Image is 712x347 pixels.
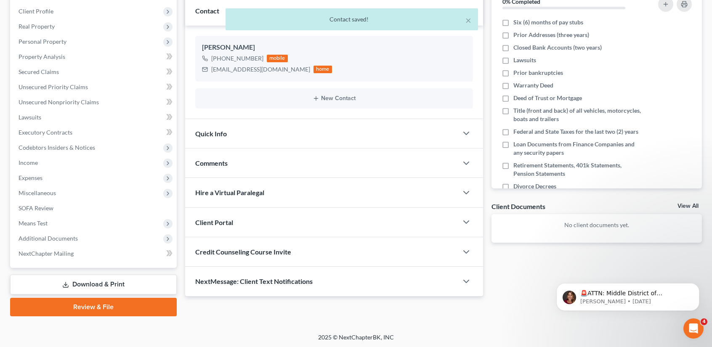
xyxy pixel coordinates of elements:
span: Title (front and back) of all vehicles, motorcycles, boats and trailers [513,106,642,123]
span: Warranty Deed [513,81,553,90]
span: 4 [701,318,707,325]
span: Client Profile [19,8,53,15]
span: Comments [195,159,228,167]
span: Quick Info [195,130,227,138]
span: Lawsuits [513,56,536,64]
span: Personal Property [19,38,66,45]
p: No client documents yet. [498,221,695,229]
span: Codebtors Insiders & Notices [19,144,95,151]
span: Prior bankruptcies [513,69,563,77]
span: Expenses [19,174,43,181]
a: NextChapter Mailing [12,246,177,261]
button: × [465,15,471,25]
span: Deed of Trust or Mortgage [513,94,582,102]
span: Secured Claims [19,68,59,75]
button: New Contact [202,95,466,102]
a: Unsecured Nonpriority Claims [12,95,177,110]
iframe: Intercom live chat [683,318,704,339]
a: SOFA Review [12,201,177,216]
div: mobile [267,55,288,62]
a: Executory Contracts [12,125,177,140]
span: Contact [195,7,219,15]
a: View All [677,203,699,209]
span: Closed Bank Accounts (two years) [513,43,602,52]
span: Credit Counseling Course Invite [195,248,291,256]
div: [EMAIL_ADDRESS][DOMAIN_NAME] [211,65,310,74]
span: Hire a Virtual Paralegal [195,188,264,196]
a: Property Analysis [12,49,177,64]
a: Download & Print [10,275,177,294]
iframe: Intercom notifications message [544,265,712,324]
span: Client Portal [195,218,233,226]
span: Miscellaneous [19,189,56,196]
div: [PHONE_NUMBER] [211,54,263,63]
span: NextChapter Mailing [19,250,74,257]
div: Client Documents [491,202,545,211]
div: Contact saved! [232,15,471,24]
span: Prior Addresses (three years) [513,31,589,39]
span: Loan Documents from Finance Companies and any security papers [513,140,642,157]
span: Unsecured Priority Claims [19,83,88,90]
span: SOFA Review [19,204,53,212]
span: Executory Contracts [19,129,72,136]
div: [PERSON_NAME] [202,42,466,53]
span: Additional Documents [19,235,78,242]
span: Property Analysis [19,53,65,60]
a: Review & File [10,298,177,316]
div: home [313,66,332,73]
span: Retirement Statements, 401k Statements, Pension Statements [513,161,642,178]
span: Federal and State Taxes for the last two (2) years [513,127,638,136]
a: Secured Claims [12,64,177,79]
span: NextMessage: Client Text Notifications [195,277,313,285]
span: Income [19,159,38,166]
span: Lawsuits [19,114,41,121]
span: Means Test [19,220,48,227]
a: Unsecured Priority Claims [12,79,177,95]
a: Lawsuits [12,110,177,125]
span: Divorce Decrees [513,182,556,191]
span: Unsecured Nonpriority Claims [19,98,99,106]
